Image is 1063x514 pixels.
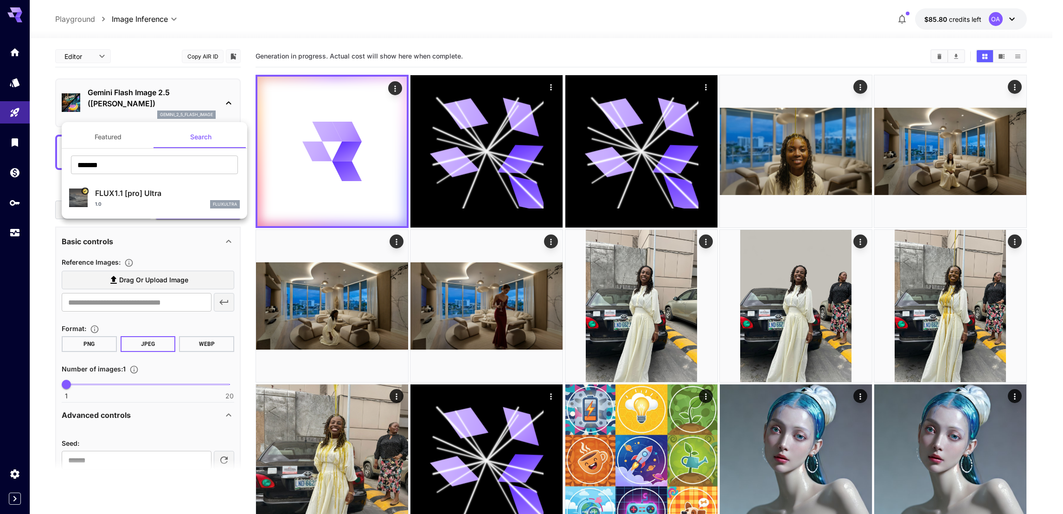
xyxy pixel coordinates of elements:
button: Certified Model – Vetted for best performance and includes a commercial license. [81,188,89,195]
div: Certified Model – Vetted for best performance and includes a commercial license.FLUX1.1 [pro] Ult... [69,184,240,212]
button: Featured [62,126,154,148]
p: fluxultra [213,201,237,208]
p: 1.0 [95,201,102,208]
p: FLUX1.1 [pro] Ultra [95,188,240,199]
button: Search [154,126,247,148]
